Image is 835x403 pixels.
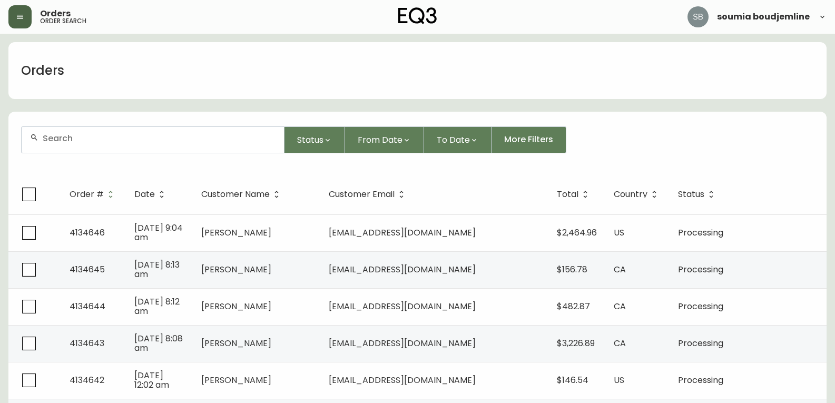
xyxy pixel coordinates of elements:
[614,227,624,239] span: US
[678,190,718,199] span: Status
[134,190,169,199] span: Date
[492,126,566,153] button: More Filters
[134,191,155,198] span: Date
[329,227,476,239] span: [EMAIL_ADDRESS][DOMAIN_NAME]
[134,369,169,391] span: [DATE] 12:02 am
[687,6,709,27] img: 83621bfd3c61cadf98040c636303d86a
[614,190,661,199] span: Country
[201,337,271,349] span: [PERSON_NAME]
[21,62,64,80] h1: Orders
[614,191,647,198] span: Country
[358,133,402,146] span: From Date
[201,227,271,239] span: [PERSON_NAME]
[297,133,323,146] span: Status
[504,134,553,145] span: More Filters
[398,7,437,24] img: logo
[557,300,590,312] span: $482.87
[201,300,271,312] span: [PERSON_NAME]
[329,263,476,276] span: [EMAIL_ADDRESS][DOMAIN_NAME]
[134,332,183,354] span: [DATE] 8:08 am
[557,190,592,199] span: Total
[557,191,578,198] span: Total
[40,9,71,18] span: Orders
[678,300,723,312] span: Processing
[329,337,476,349] span: [EMAIL_ADDRESS][DOMAIN_NAME]
[201,191,270,198] span: Customer Name
[614,374,624,386] span: US
[201,374,271,386] span: [PERSON_NAME]
[70,190,117,199] span: Order #
[40,18,86,24] h5: order search
[678,227,723,239] span: Processing
[43,133,276,143] input: Search
[70,227,105,239] span: 4134646
[614,263,626,276] span: CA
[134,296,180,317] span: [DATE] 8:12 am
[557,337,595,349] span: $3,226.89
[70,337,104,349] span: 4134643
[678,337,723,349] span: Processing
[437,133,470,146] span: To Date
[678,191,704,198] span: Status
[557,374,588,386] span: $146.54
[134,259,180,280] span: [DATE] 8:13 am
[717,13,810,21] span: soumia boudjemline
[557,263,587,276] span: $156.78
[201,263,271,276] span: [PERSON_NAME]
[678,374,723,386] span: Processing
[284,126,345,153] button: Status
[70,263,105,276] span: 4134645
[424,126,492,153] button: To Date
[678,263,723,276] span: Processing
[70,374,104,386] span: 4134642
[614,300,626,312] span: CA
[557,227,597,239] span: $2,464.96
[329,300,476,312] span: [EMAIL_ADDRESS][DOMAIN_NAME]
[329,191,395,198] span: Customer Email
[70,191,104,198] span: Order #
[329,374,476,386] span: [EMAIL_ADDRESS][DOMAIN_NAME]
[70,300,105,312] span: 4134644
[329,190,408,199] span: Customer Email
[614,337,626,349] span: CA
[201,190,283,199] span: Customer Name
[134,222,183,243] span: [DATE] 9:04 am
[345,126,424,153] button: From Date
